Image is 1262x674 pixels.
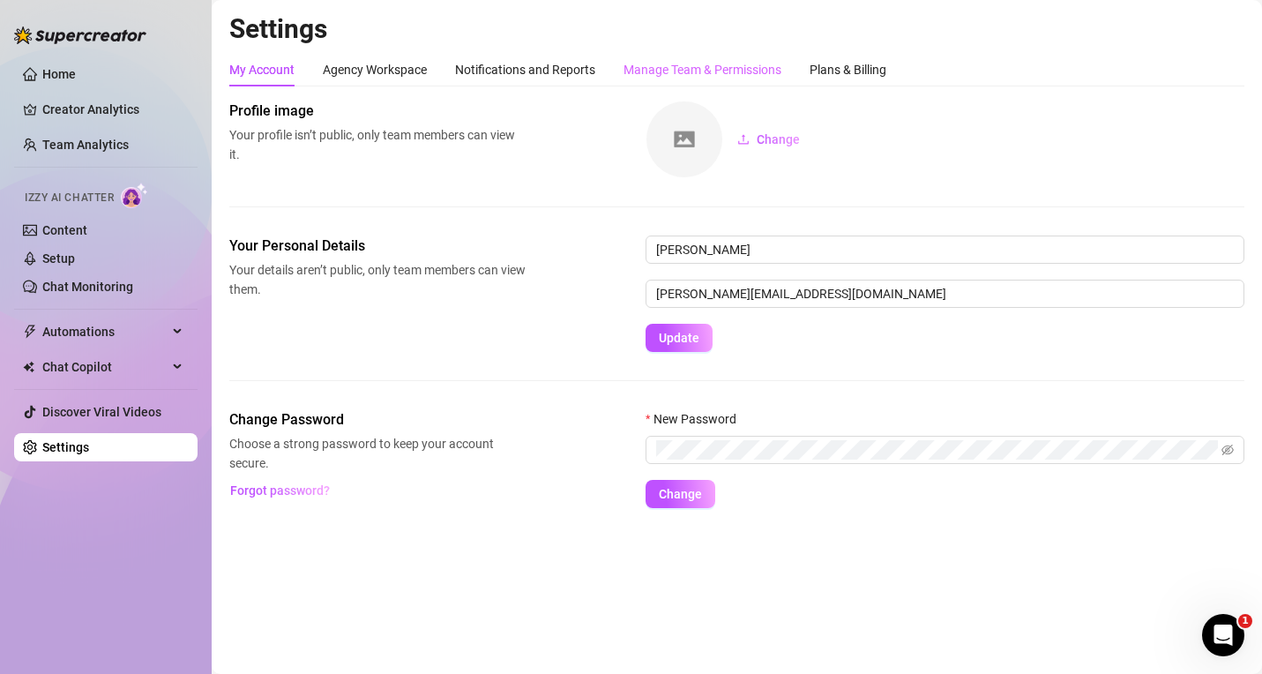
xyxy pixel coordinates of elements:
img: AI Chatter [121,183,148,208]
input: Enter new email [646,280,1244,308]
a: Chat Monitoring [42,280,133,294]
div: Agency Workspace [323,60,427,79]
a: Home [42,67,76,81]
span: Izzy AI Chatter [25,190,114,206]
div: Plans & Billing [810,60,886,79]
button: Update [646,324,713,352]
span: Profile image [229,101,526,122]
span: Change Password [229,409,526,431]
button: Forgot password? [229,476,330,505]
div: Manage Team & Permissions [624,60,781,79]
span: 1 [1238,614,1252,628]
span: Your Personal Details [229,236,526,257]
a: Settings [42,440,89,454]
span: Forgot password? [230,483,330,498]
span: Chat Copilot [42,353,168,381]
span: Your profile isn’t public, only team members can view it. [229,125,526,164]
label: New Password [646,409,748,429]
h2: Settings [229,12,1244,46]
img: Chat Copilot [23,361,34,373]
span: Your details aren’t public, only team members can view them. [229,260,526,299]
iframe: Intercom live chat [1202,614,1244,656]
input: Enter name [646,236,1244,264]
span: Change [659,487,702,501]
a: Discover Viral Videos [42,405,161,419]
span: eye-invisible [1221,444,1234,456]
span: Update [659,331,699,345]
img: square-placeholder.png [646,101,722,177]
span: thunderbolt [23,325,37,339]
a: Content [42,223,87,237]
button: Change [723,125,814,154]
a: Team Analytics [42,138,129,152]
a: Creator Analytics [42,95,183,124]
img: logo-BBDzfeDw.svg [14,26,146,44]
button: Change [646,480,715,508]
span: Automations [42,318,168,346]
div: Notifications and Reports [455,60,595,79]
div: My Account [229,60,295,79]
input: New Password [656,440,1218,460]
span: Choose a strong password to keep your account secure. [229,434,526,473]
span: upload [737,133,750,146]
span: Change [757,132,800,146]
a: Setup [42,251,75,266]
